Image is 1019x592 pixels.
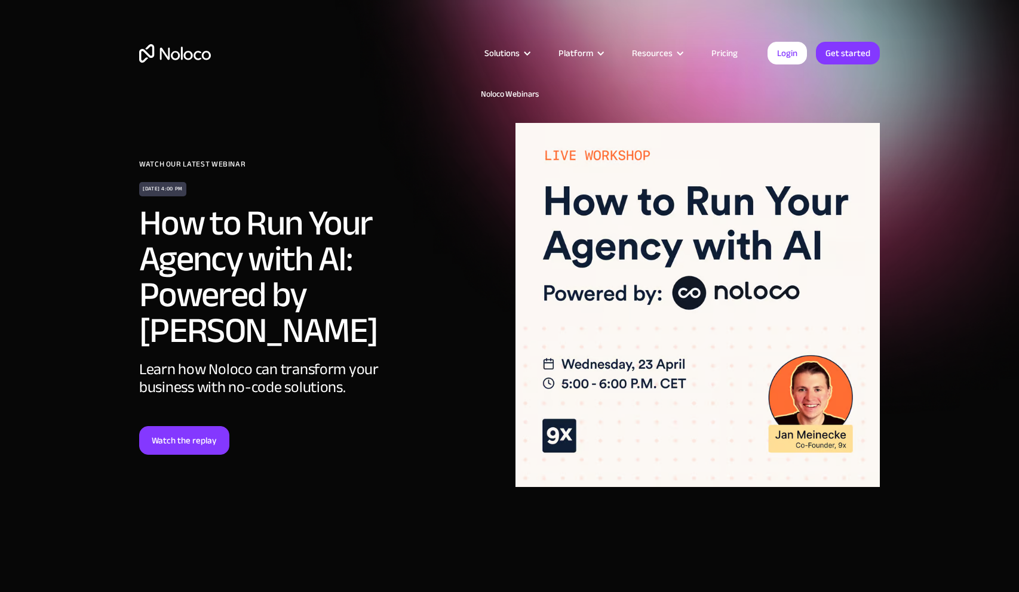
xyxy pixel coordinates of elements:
[139,182,186,196] div: [DATE] 4:00 PM
[816,42,880,64] a: Get started
[544,45,617,61] div: Platform
[139,205,468,349] h2: How to Run Your Agency with AI: Powered by [PERSON_NAME]
[632,45,673,61] div: Resources
[469,45,544,61] div: Solutions
[617,45,696,61] div: Resources
[558,45,593,61] div: Platform
[768,42,807,64] a: Login
[139,360,504,426] div: Learn how Noloco can transform your business with no-code solutions.
[139,426,229,455] a: Watch the replay
[139,155,504,173] div: WATCH OUR LATEST WEBINAR
[139,44,211,63] a: home
[696,45,753,61] a: Pricing
[484,45,520,61] div: Solutions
